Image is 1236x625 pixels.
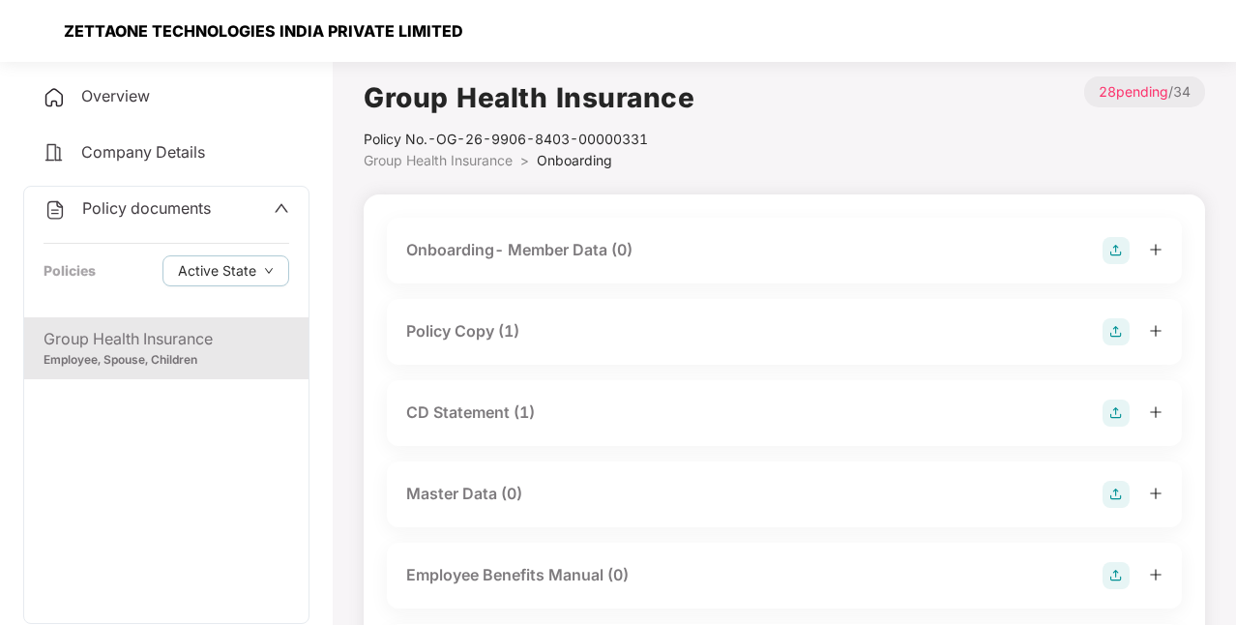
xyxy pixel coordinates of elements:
img: svg+xml;base64,PHN2ZyB4bWxucz0iaHR0cDovL3d3dy53My5vcmcvMjAwMC9zdmciIHdpZHRoPSIyNCIgaGVpZ2h0PSIyNC... [44,198,67,222]
span: plus [1149,568,1162,581]
button: Active Statedown [162,255,289,286]
p: / 34 [1084,76,1205,107]
span: up [274,200,289,216]
div: Onboarding- Member Data (0) [406,238,633,262]
img: svg+xml;base64,PHN2ZyB4bWxucz0iaHR0cDovL3d3dy53My5vcmcvMjAwMC9zdmciIHdpZHRoPSIyOCIgaGVpZ2h0PSIyOC... [1103,318,1130,345]
span: plus [1149,324,1162,338]
div: Policy No.- OG-26-9906-8403-00000331 [364,129,694,150]
img: svg+xml;base64,PHN2ZyB4bWxucz0iaHR0cDovL3d3dy53My5vcmcvMjAwMC9zdmciIHdpZHRoPSIyNCIgaGVpZ2h0PSIyNC... [43,141,66,164]
span: down [264,266,274,277]
div: ZETTAONE TECHNOLOGIES INDIA PRIVATE LIMITED [52,21,463,41]
div: Group Health Insurance [44,327,289,351]
h1: Group Health Insurance [364,76,694,119]
img: svg+xml;base64,PHN2ZyB4bWxucz0iaHR0cDovL3d3dy53My5vcmcvMjAwMC9zdmciIHdpZHRoPSIyOCIgaGVpZ2h0PSIyOC... [1103,481,1130,508]
img: svg+xml;base64,PHN2ZyB4bWxucz0iaHR0cDovL3d3dy53My5vcmcvMjAwMC9zdmciIHdpZHRoPSIyOCIgaGVpZ2h0PSIyOC... [1103,562,1130,589]
span: Active State [178,260,256,282]
img: svg+xml;base64,PHN2ZyB4bWxucz0iaHR0cDovL3d3dy53My5vcmcvMjAwMC9zdmciIHdpZHRoPSIyOCIgaGVpZ2h0PSIyOC... [1103,237,1130,264]
span: Policy documents [82,198,211,218]
img: svg+xml;base64,PHN2ZyB4bWxucz0iaHR0cDovL3d3dy53My5vcmcvMjAwMC9zdmciIHdpZHRoPSIyNCIgaGVpZ2h0PSIyNC... [43,86,66,109]
span: Company Details [81,142,205,162]
div: Employee Benefits Manual (0) [406,563,629,587]
div: Employee, Spouse, Children [44,351,289,370]
span: plus [1149,487,1162,500]
span: Group Health Insurance [364,152,513,168]
span: plus [1149,405,1162,419]
span: Overview [81,86,150,105]
div: Policies [44,260,96,282]
span: > [520,152,529,168]
div: CD Statement (1) [406,401,535,425]
span: Onboarding [537,152,612,168]
div: Master Data (0) [406,482,522,506]
span: 28 pending [1099,83,1168,100]
div: Policy Copy (1) [406,319,519,343]
img: svg+xml;base64,PHN2ZyB4bWxucz0iaHR0cDovL3d3dy53My5vcmcvMjAwMC9zdmciIHdpZHRoPSIyOCIgaGVpZ2h0PSIyOC... [1103,400,1130,427]
span: plus [1149,243,1162,256]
